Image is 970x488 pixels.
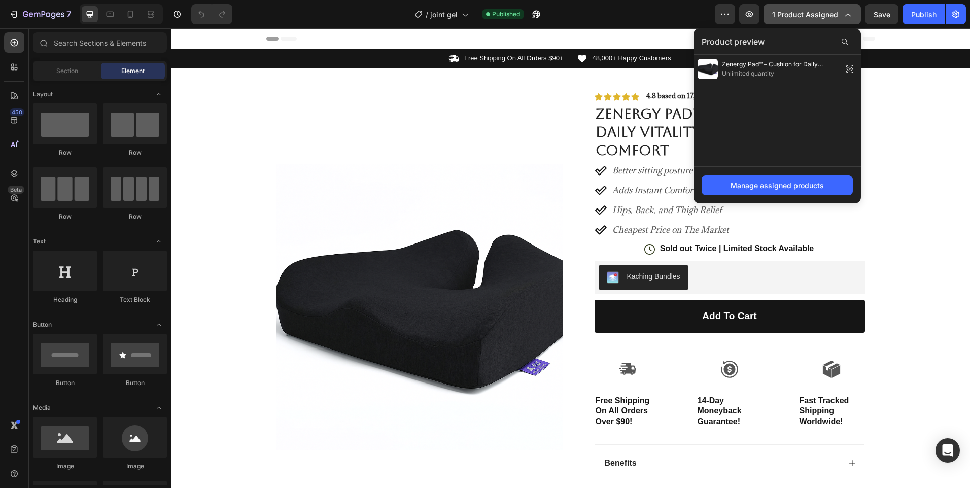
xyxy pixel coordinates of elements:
[151,317,167,333] span: Toggle open
[151,400,167,416] span: Toggle open
[8,186,24,194] div: Beta
[629,367,693,399] p: Fast Tracked Shipping Worldwide!
[121,66,145,76] span: Element
[772,9,838,20] span: 1 product assigned
[456,243,509,254] div: Kaching Bundles
[731,180,824,191] div: Manage assigned products
[33,403,51,412] span: Media
[475,63,572,72] strong: 4.8 based on 17,643 Customers
[56,66,78,76] span: Section
[441,136,687,148] i: Better sitting posture → Less pain → Better sleep → More energy
[151,233,167,250] span: Toggle open
[33,32,167,53] input: Search Sections & Elements
[865,4,898,24] button: Save
[33,378,97,388] div: Button
[764,4,861,24] button: 1 product assigned
[4,4,76,24] button: 7
[441,196,558,207] i: Cheapest Price on The Market
[492,10,520,19] span: Published
[191,4,232,24] div: Undo/Redo
[936,438,960,463] div: Open Intercom Messenger
[33,90,53,99] span: Layout
[722,69,839,78] span: Unlimited quantity
[426,9,428,20] span: /
[151,86,167,102] span: Toggle open
[33,462,97,471] div: Image
[33,212,97,221] div: Row
[441,176,551,187] i: Hips, Back, and Thigh Relief
[722,60,839,69] span: Zenergy Pad™ – Cushion for Daily Vitality & Restorative Comfort
[33,148,97,157] div: Row
[33,237,46,246] span: Text
[430,9,458,20] span: joint gel
[911,9,937,20] div: Publish
[527,367,591,399] p: 14-Day Moneyback Guarantee!
[531,282,585,294] div: Add to cart
[103,212,167,221] div: Row
[489,215,643,226] p: Sold out Twice | Limited Stock Available
[103,462,167,471] div: Image
[33,320,52,329] span: Button
[702,175,853,195] button: Manage assigned products
[434,430,466,440] p: Benefits
[702,36,765,48] span: Product preview
[103,378,167,388] div: Button
[103,148,167,157] div: Row
[33,295,97,304] div: Heading
[436,243,448,255] img: KachingBundles.png
[698,59,718,79] img: preview-img
[10,108,24,116] div: 450
[171,28,970,488] iframe: Design area
[441,156,576,167] i: Adds Instant Comfort to Any Chair
[428,237,517,261] button: Kaching Bundles
[66,8,71,20] p: 7
[424,75,694,132] h1: Zenergy Pad™ – Cushion for Daily Vitality & Restorative Comfort
[425,367,489,399] p: Free Shipping On All Orders Over $90!
[874,10,890,19] span: Save
[424,271,694,304] button: Add to cart
[903,4,945,24] button: Publish
[103,295,167,304] div: Text Block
